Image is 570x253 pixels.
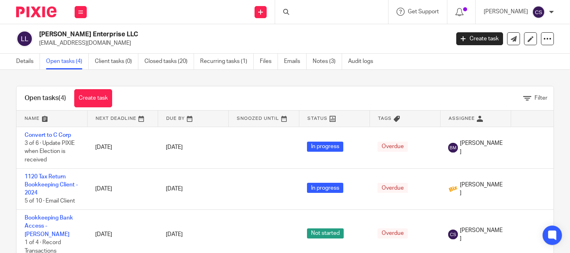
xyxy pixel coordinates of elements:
[460,226,503,243] span: [PERSON_NAME]
[378,183,408,193] span: Overdue
[74,89,112,107] a: Create task
[87,127,158,168] td: [DATE]
[460,139,503,156] span: [PERSON_NAME]
[87,168,158,210] td: [DATE]
[39,30,363,39] h2: [PERSON_NAME] Enterprise LLC
[313,54,342,69] a: Notes (3)
[16,6,56,17] img: Pixie
[25,140,75,163] span: 3 of 6 · Update PIXIE when Election is received
[200,54,254,69] a: Recurring tasks (1)
[460,181,503,197] span: [PERSON_NAME]
[307,142,343,152] span: In progress
[284,54,307,69] a: Emails
[448,184,458,194] img: siteIcon.png
[348,54,379,69] a: Audit logs
[456,32,503,45] a: Create task
[25,174,78,196] a: 1120 Tax Return Bookkeeping Client - 2024
[25,132,71,138] a: Convert to C Corp
[378,116,392,121] span: Tags
[16,30,33,47] img: svg%3E
[408,9,439,15] span: Get Support
[166,144,183,150] span: [DATE]
[16,54,40,69] a: Details
[25,215,73,237] a: Bookkeeping Bank Access - [PERSON_NAME]
[166,232,183,237] span: [DATE]
[39,39,444,47] p: [EMAIL_ADDRESS][DOMAIN_NAME]
[307,228,344,238] span: Not started
[144,54,194,69] a: Closed tasks (20)
[25,94,66,102] h1: Open tasks
[166,186,183,192] span: [DATE]
[58,95,66,101] span: (4)
[484,8,528,16] p: [PERSON_NAME]
[378,228,408,238] span: Overdue
[25,199,75,204] span: 5 of 10 · Email Client
[307,116,328,121] span: Status
[260,54,278,69] a: Files
[95,54,138,69] a: Client tasks (0)
[378,142,408,152] span: Overdue
[532,6,545,19] img: svg%3E
[307,183,343,193] span: In progress
[237,116,279,121] span: Snoozed Until
[448,230,458,239] img: svg%3E
[46,54,89,69] a: Open tasks (4)
[535,95,547,101] span: Filter
[448,143,458,153] img: svg%3E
